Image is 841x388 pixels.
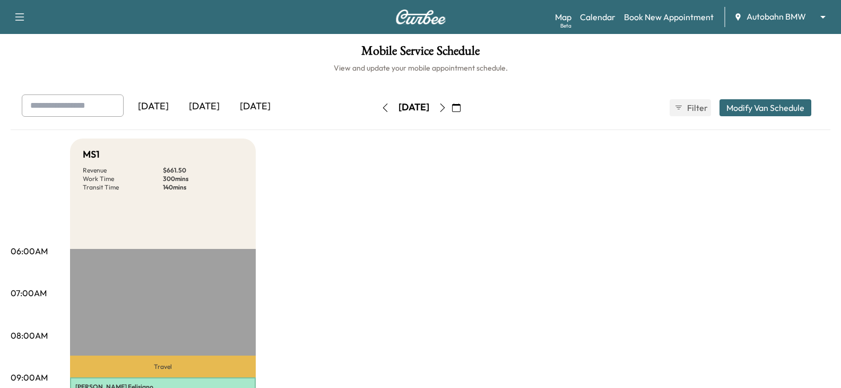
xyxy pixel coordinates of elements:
h1: Mobile Service Schedule [11,45,830,63]
p: 07:00AM [11,287,47,299]
a: Calendar [580,11,615,23]
p: 140 mins [163,183,243,192]
p: Revenue [83,166,163,175]
span: Filter [687,101,706,114]
div: [DATE] [179,94,230,119]
p: 08:00AM [11,329,48,342]
button: Filter [670,99,711,116]
div: [DATE] [128,94,179,119]
img: Curbee Logo [395,10,446,24]
div: [DATE] [398,101,429,114]
h5: MS1 [83,147,100,162]
a: Book New Appointment [624,11,714,23]
p: Transit Time [83,183,163,192]
div: [DATE] [230,94,281,119]
p: $ 661.50 [163,166,243,175]
a: MapBeta [555,11,571,23]
p: Work Time [83,175,163,183]
h6: View and update your mobile appointment schedule. [11,63,830,73]
div: Beta [560,22,571,30]
p: 300 mins [163,175,243,183]
span: Autobahn BMW [747,11,806,23]
p: 09:00AM [11,371,48,384]
p: Travel [70,356,256,377]
p: 06:00AM [11,245,48,257]
button: Modify Van Schedule [719,99,811,116]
